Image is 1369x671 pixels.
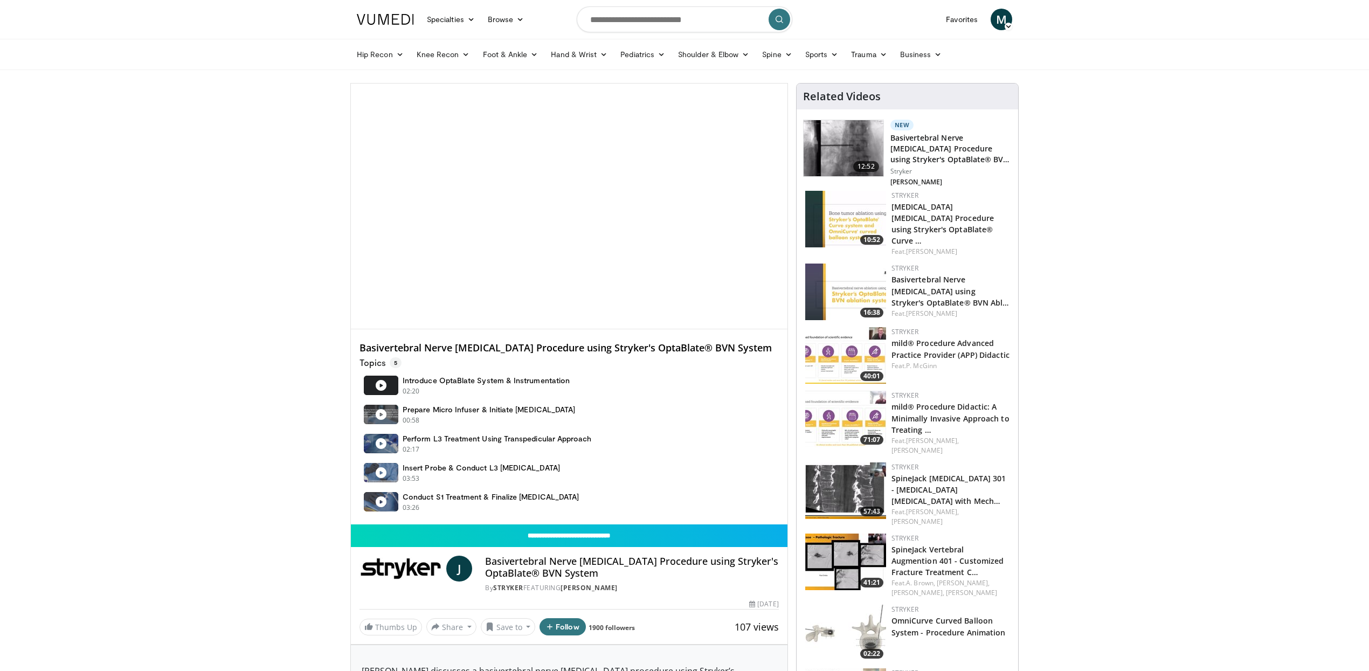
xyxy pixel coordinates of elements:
[805,191,886,247] img: 0f0d9d51-420c-42d6-ac87-8f76a25ca2f4.150x105_q85_crop-smart_upscale.jpg
[359,342,779,354] h4: Basivertebral Nerve [MEDICAL_DATA] Procedure using Stryker's OptaBlate® BVN System
[805,391,886,447] a: 71:07
[493,583,523,592] a: Stryker
[891,534,918,543] a: Stryker
[672,44,756,65] a: Shoulder & Elbow
[853,161,879,172] span: 12:52
[577,6,792,32] input: Search topics, interventions
[891,202,994,246] a: [MEDICAL_DATA] [MEDICAL_DATA] Procedure using Stryker's OptaBlate® Curve …
[540,618,586,635] button: Follow
[860,435,883,445] span: 71:07
[403,386,420,396] p: 02:20
[891,402,1010,434] a: mild® Procedure Didactic: A Minimally Invasive Approach to Treating …
[939,9,984,30] a: Favorites
[891,588,944,597] a: [PERSON_NAME],
[906,361,937,370] a: P. McGinn
[891,338,1010,359] a: mild® Procedure Advanced Practice Provider (APP) Didactic
[359,357,402,368] p: Topics
[805,391,886,447] img: 9d4bc2db-bb55-4b2e-be96-a2b6c3db8f79.150x105_q85_crop-smart_upscale.jpg
[890,120,914,130] p: New
[805,264,886,320] img: efc84703-49da-46b6-9c7b-376f5723817c.150x105_q85_crop-smart_upscale.jpg
[860,235,883,245] span: 10:52
[891,309,1010,319] div: Feat.
[756,44,798,65] a: Spine
[485,556,778,579] h4: Basivertebral Nerve [MEDICAL_DATA] Procedure using Stryker's OptaBlate® BVN System
[403,445,420,454] p: 02:17
[890,167,1012,176] p: Stryker
[891,361,1010,371] div: Feat.
[420,9,481,30] a: Specialties
[906,309,957,318] a: [PERSON_NAME]
[891,264,918,273] a: Stryker
[805,605,886,661] a: 02:22
[359,556,442,582] img: Stryker
[803,120,1012,189] a: 12:52 New Basivertebral Nerve [MEDICAL_DATA] Procedure using Stryker's OptaBlate® BV… Stryker [PE...
[891,327,918,336] a: Stryker
[481,9,531,30] a: Browse
[359,619,422,635] a: Thumbs Up
[991,9,1012,30] a: M
[860,308,883,317] span: 16:38
[403,434,592,444] h4: Perform L3 Treatment Using Transpedicular Approach
[891,615,1006,637] a: OmniCurve Curved Balloon System - Procedure Animation
[403,503,420,513] p: 03:26
[890,133,1012,165] h3: Basivertebral Nerve [MEDICAL_DATA] Procedure using Stryker's OptaBlate® BV…
[485,583,778,593] div: By FEATURING
[890,178,1012,186] p: [PERSON_NAME]
[804,120,883,176] img: d17479fc-4bc7-42ba-8a9e-b675cc56351e.150x105_q85_crop-smart_upscale.jpg
[351,84,787,329] video-js: Video Player
[446,556,472,582] a: J
[891,436,1010,455] div: Feat.
[805,534,886,590] a: 41:21
[946,588,997,597] a: [PERSON_NAME]
[860,649,883,659] span: 02:22
[860,578,883,587] span: 41:21
[805,191,886,247] a: 10:52
[403,405,575,414] h4: Prepare Micro Infuser & Initiate [MEDICAL_DATA]
[891,578,1010,598] div: Feat.
[476,44,545,65] a: Foot & Ankle
[891,507,1010,527] div: Feat.
[403,474,420,483] p: 03:53
[891,446,943,455] a: [PERSON_NAME]
[805,264,886,320] a: 16:38
[749,599,778,609] div: [DATE]
[357,14,414,25] img: VuMedi Logo
[891,473,1006,506] a: SpineJack [MEDICAL_DATA] 301 - [MEDICAL_DATA] [MEDICAL_DATA] with Mech…
[906,507,959,516] a: [PERSON_NAME],
[891,605,918,614] a: Stryker
[891,191,918,200] a: Stryker
[860,371,883,381] span: 40:01
[403,376,570,385] h4: Introduce OptaBlate System & Instrumentation
[937,578,990,587] a: [PERSON_NAME],
[906,578,935,587] a: A. Brown,
[735,620,779,633] span: 107 views
[891,517,943,526] a: [PERSON_NAME]
[891,391,918,400] a: Stryker
[481,618,536,635] button: Save to
[805,605,886,661] img: 6ed72550-aece-4dce-88ed-d63958b6dcb3.150x105_q85_crop-smart_upscale.jpg
[891,247,1010,257] div: Feat.
[561,583,618,592] a: [PERSON_NAME]
[350,44,410,65] a: Hip Recon
[891,462,918,472] a: Stryker
[403,463,560,473] h4: Insert Probe & Conduct L3 [MEDICAL_DATA]
[403,416,420,425] p: 00:58
[426,618,476,635] button: Share
[894,44,949,65] a: Business
[906,436,959,445] a: [PERSON_NAME],
[614,44,672,65] a: Pediatrics
[544,44,614,65] a: Hand & Wrist
[799,44,845,65] a: Sports
[906,247,957,256] a: [PERSON_NAME]
[805,327,886,384] img: 4f822da0-6aaa-4e81-8821-7a3c5bb607c6.150x105_q85_crop-smart_upscale.jpg
[403,492,579,502] h4: Conduct S1 Treatment & Finalize [MEDICAL_DATA]
[860,507,883,516] span: 57:43
[803,90,881,103] h4: Related Videos
[589,623,635,632] a: 1900 followers
[805,327,886,384] a: 40:01
[805,462,886,519] img: 3f71025c-3002-4ac4-b36d-5ce8ecbbdc51.150x105_q85_crop-smart_upscale.jpg
[805,462,886,519] a: 57:43
[891,544,1004,577] a: SpineJack Vertebral Augmention 401 - Customized Fracture Treatment C…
